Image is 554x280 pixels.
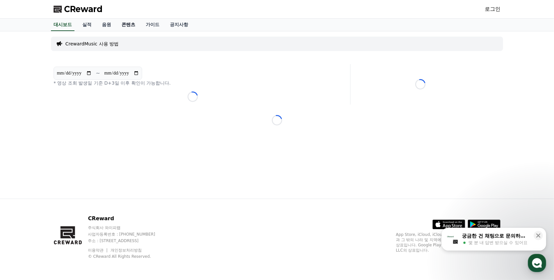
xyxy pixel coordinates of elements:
a: 이용약관 [88,248,108,253]
a: 설정 [84,207,125,223]
span: 설정 [101,217,109,222]
p: * 영상 조회 발생일 기준 D+3일 이후 확인이 가능합니다. [54,80,332,86]
a: 콘텐츠 [116,19,140,31]
span: CReward [64,4,103,14]
p: © CReward All Rights Reserved. [88,254,168,259]
a: 가이드 [140,19,165,31]
p: 사업자등록번호 : [PHONE_NUMBER] [88,232,168,237]
span: 홈 [21,217,24,222]
a: 음원 [97,19,116,31]
a: 홈 [2,207,43,223]
p: CReward [88,215,168,222]
a: 개인정보처리방침 [110,248,142,253]
p: 주소 : [STREET_ADDRESS] [88,238,168,243]
p: ~ [96,69,100,77]
a: CReward [54,4,103,14]
a: 대화 [43,207,84,223]
a: 대시보드 [51,19,74,31]
p: 주식회사 와이피랩 [88,225,168,230]
a: 공지사항 [165,19,193,31]
span: 대화 [60,217,68,222]
a: 로그인 [485,5,500,13]
p: App Store, iCloud, iCloud Drive 및 iTunes Store는 미국과 그 밖의 나라 및 지역에서 등록된 Apple Inc.의 서비스 상표입니다. Goo... [396,232,500,253]
a: CrewardMusic 사용 방법 [65,41,119,47]
a: 실적 [77,19,97,31]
